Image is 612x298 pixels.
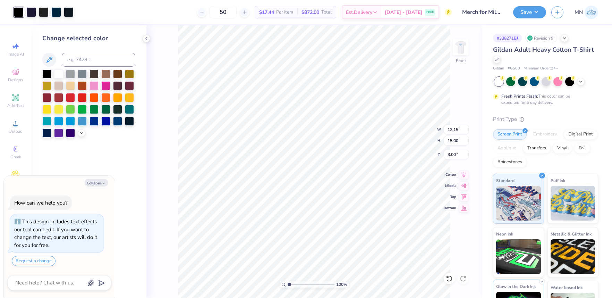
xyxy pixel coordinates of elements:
[8,77,23,83] span: Designs
[42,34,135,43] div: Change selected color
[574,143,590,154] div: Foil
[493,129,527,140] div: Screen Print
[524,66,558,72] span: Minimum Order: 24 +
[276,9,293,16] span: Per Item
[493,34,522,42] div: # 338271BJ
[513,6,546,18] button: Save
[14,199,68,206] div: How can we help you?
[321,9,332,16] span: Total
[426,10,434,15] span: FREE
[62,53,135,67] input: e.g. 7428 c
[501,93,538,99] strong: Fresh Prints Flash:
[551,239,595,274] img: Metallic & Glitter Ink
[501,93,587,106] div: This color can be expedited for 5 day delivery.
[385,9,422,16] span: [DATE] - [DATE]
[523,143,551,154] div: Transfers
[12,256,56,266] button: Request a change
[456,58,466,64] div: Front
[8,51,24,57] span: Image AI
[444,172,456,177] span: Center
[457,5,508,19] input: Untitled Design
[493,115,598,123] div: Print Type
[551,284,583,291] span: Water based Ink
[585,6,598,19] img: Mark Navarro
[301,9,319,16] span: $872.00
[9,129,23,134] span: Upload
[259,9,274,16] span: $17.44
[575,8,583,16] span: MN
[346,9,372,16] span: Est. Delivery
[444,206,456,210] span: Bottom
[508,66,520,72] span: # G500
[7,103,24,108] span: Add Text
[493,143,521,154] div: Applique
[496,230,513,238] span: Neon Ink
[454,40,468,54] img: Front
[564,129,597,140] div: Digital Print
[496,283,536,290] span: Glow in the Dark Ink
[525,34,557,42] div: Revision 9
[551,230,592,238] span: Metallic & Glitter Ink
[553,143,572,154] div: Vinyl
[551,177,565,184] span: Puff Ink
[529,129,562,140] div: Embroidery
[496,186,541,221] img: Standard
[444,183,456,188] span: Middle
[444,194,456,199] span: Top
[551,186,595,221] img: Puff Ink
[496,239,541,274] img: Neon Ink
[493,157,527,167] div: Rhinestones
[336,281,347,288] span: 100 %
[493,45,594,54] span: Gildan Adult Heavy Cotton T-Shirt
[85,179,108,187] button: Collapse
[496,177,515,184] span: Standard
[14,218,97,249] div: This design includes text effects our tool can't edit. If you want to change the text, our artist...
[493,66,504,72] span: Gildan
[210,6,237,18] input: – –
[10,154,21,160] span: Greek
[575,6,598,19] a: MN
